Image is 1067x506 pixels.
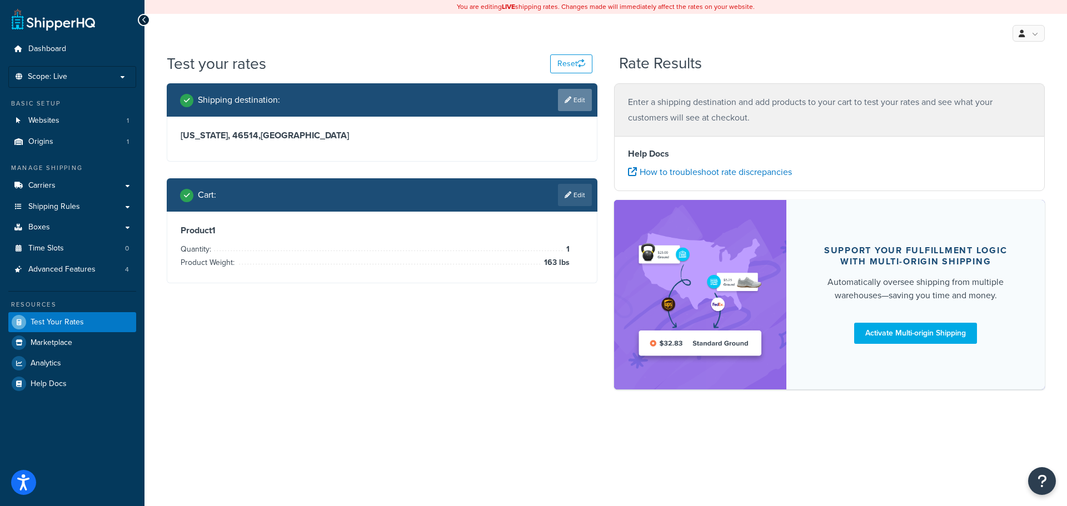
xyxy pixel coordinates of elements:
a: Edit [558,89,592,111]
div: Basic Setup [8,99,136,108]
span: Product Weight: [181,257,237,268]
a: Marketplace [8,333,136,353]
li: Origins [8,132,136,152]
img: feature-image-multi-779b37daa2fb478c5b534a03f0c357f902ad2e054c7db8ba6a19ddeff452a1b8.png [631,217,770,372]
h4: Help Docs [628,147,1031,161]
a: Edit [558,184,592,206]
span: Test Your Rates [31,318,84,327]
a: Dashboard [8,39,136,59]
h2: Shipping destination : [198,95,280,105]
a: Boxes [8,217,136,238]
a: Test Your Rates [8,312,136,332]
li: Websites [8,111,136,131]
p: Enter a shipping destination and add products to your cart to test your rates and see what your c... [628,94,1031,126]
h1: Test your rates [167,53,266,74]
li: Advanced Features [8,259,136,280]
h2: Rate Results [619,55,702,72]
button: Open Resource Center [1028,467,1056,495]
span: 4 [125,265,129,274]
div: Support your fulfillment logic with Multi-origin shipping [813,245,1018,267]
span: Websites [28,116,59,126]
span: Shipping Rules [28,202,80,212]
span: Advanced Features [28,265,96,274]
span: Origins [28,137,53,147]
a: Shipping Rules [8,197,136,217]
span: 1 [564,243,570,256]
a: Help Docs [8,374,136,394]
button: Reset [550,54,592,73]
span: Boxes [28,223,50,232]
a: Analytics [8,353,136,373]
span: Time Slots [28,244,64,253]
a: How to troubleshoot rate discrepancies [628,166,792,178]
li: Time Slots [8,238,136,259]
h2: Cart : [198,190,216,200]
a: Activate Multi-origin Shipping [854,323,977,344]
div: Manage Shipping [8,163,136,173]
span: Carriers [28,181,56,191]
span: Quantity: [181,243,214,255]
a: Origins1 [8,132,136,152]
a: Carriers [8,176,136,196]
span: Analytics [31,359,61,368]
a: Websites1 [8,111,136,131]
span: 1 [127,116,129,126]
h3: Product 1 [181,225,584,236]
span: 1 [127,137,129,147]
a: Time Slots0 [8,238,136,259]
span: 0 [125,244,129,253]
span: Scope: Live [28,72,67,82]
h3: [US_STATE], 46514 , [GEOGRAPHIC_DATA] [181,130,584,141]
span: Dashboard [28,44,66,54]
b: LIVE [502,2,515,12]
span: Marketplace [31,338,72,348]
div: Resources [8,300,136,309]
span: 163 lbs [541,256,570,269]
span: Help Docs [31,379,67,389]
div: Automatically oversee shipping from multiple warehouses—saving you time and money. [813,275,1018,302]
a: Advanced Features4 [8,259,136,280]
